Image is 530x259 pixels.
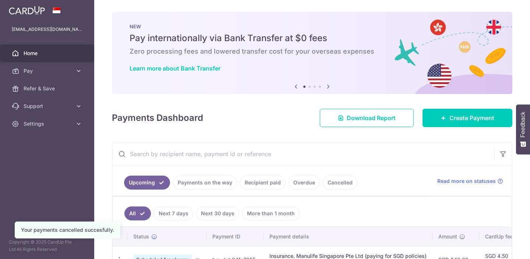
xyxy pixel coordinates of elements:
[130,47,495,56] h6: Zero processing fees and lowered transfer cost for your overseas expenses
[173,176,237,190] a: Payments on the way
[112,12,512,94] img: Bank transfer banner
[423,109,512,127] a: Create Payment
[154,206,193,220] a: Next 7 days
[124,176,170,190] a: Upcoming
[438,233,457,240] span: Amount
[112,142,494,166] input: Search by recipient name, payment id or reference
[289,176,320,190] a: Overdue
[449,114,494,122] span: Create Payment
[323,176,357,190] a: Cancelled
[516,104,530,154] button: Feedback - Show survey
[320,109,414,127] a: Download Report
[242,206,300,220] a: More than 1 month
[437,177,503,185] a: Read more on statuses
[133,233,149,240] span: Status
[347,114,396,122] span: Download Report
[437,177,496,185] span: Read more on statuses
[240,176,286,190] a: Recipient paid
[12,26,82,33] p: [EMAIL_ADDRESS][DOMAIN_NAME]
[196,206,239,220] a: Next 30 days
[520,112,526,137] span: Feedback
[112,111,203,125] h4: Payments Dashboard
[24,50,72,57] span: Home
[264,227,432,246] th: Payment details
[24,85,72,92] span: Refer & Save
[130,32,495,44] h5: Pay internationally via Bank Transfer at $0 fees
[130,24,495,29] p: NEW
[485,233,513,240] span: CardUp fee
[21,226,114,234] div: Your payments cancelled succesfully.
[24,67,72,75] span: Pay
[9,6,45,15] img: CardUp
[124,206,151,220] a: All
[24,102,72,110] span: Support
[130,65,220,72] a: Learn more about Bank Transfer
[206,227,264,246] th: Payment ID
[24,120,72,127] span: Settings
